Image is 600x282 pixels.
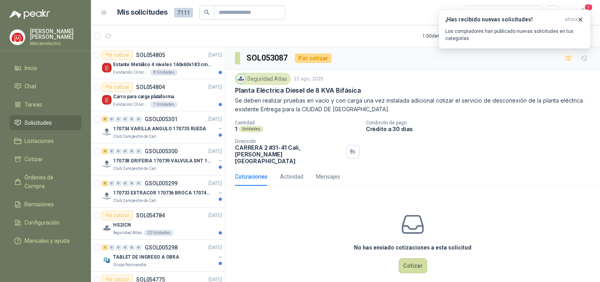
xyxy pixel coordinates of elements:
p: Mecanelectro [30,41,81,46]
p: HS2ICN [113,221,131,229]
p: Condición de pago [366,120,597,126]
div: 1 - 50 de 6102 [422,30,474,42]
div: 0 [122,181,128,186]
button: ¡Has recibido nuevas solicitudes!ahora Los compradores han publicado nuevas solicitudes en tus ca... [439,10,591,49]
p: Carro para carga plataforma [113,93,174,101]
div: 20 Unidades [144,230,174,236]
p: [DATE] [208,244,222,252]
a: Inicio [9,61,81,76]
div: 8 Unidades [150,69,178,76]
p: GSOL005300 [145,149,178,154]
div: 0 [109,181,115,186]
span: Configuración [25,218,59,227]
div: 0 [136,245,142,250]
div: 0 [122,149,128,154]
div: 0 [109,116,115,122]
p: GSOL005298 [145,245,178,250]
span: 1 [584,4,593,11]
a: Configuración [9,215,81,230]
img: Company Logo [102,191,112,201]
a: Tareas [9,97,81,112]
div: Por cotizar [102,82,133,92]
div: 1 [102,245,108,250]
img: Company Logo [237,74,245,83]
span: Manuales y ayuda [25,236,70,245]
div: 0 [109,149,115,154]
p: Club Campestre de Cali [113,198,156,204]
p: Los compradores han publicado nuevas solicitudes en tus categorías. [445,28,584,42]
p: GSOL005301 [145,116,178,122]
div: 0 [115,116,121,122]
p: [DATE] [208,148,222,155]
a: Por cotizarSOL054804[DATE] Company LogoCarro para carga plataformaFundación Clínica Shaio1 Unidades [91,79,225,111]
p: Se deben realizar pruebas en vacío y con carga una vez instalada adicional cotizar el servicio de... [235,96,591,114]
a: 4 0 0 0 0 0 GSOL005300[DATE] Company Logo170738 GRIFERIA 170739 VALVULA SNT 170742 VALVULAClub Ca... [102,147,223,172]
div: 5 [102,181,108,186]
p: SOL054805 [136,52,165,58]
img: Company Logo [102,63,112,72]
p: Planta Eléctrica Diesel de 8 KVA Bifásica [235,86,361,95]
a: Por cotizarSOL054784[DATE] Company LogoHS2ICNSeguridad Atlas20 Unidades [91,208,225,240]
span: Solicitudes [25,118,52,127]
span: Chat [25,82,36,91]
img: Company Logo [102,255,112,265]
p: GSOL005299 [145,181,178,186]
img: Company Logo [102,223,112,233]
div: 0 [129,245,135,250]
div: Por cotizar [295,53,331,63]
div: 0 [136,149,142,154]
span: Cotizar [25,155,43,164]
p: 1 [235,126,237,132]
a: Remisiones [9,197,81,212]
div: 0 [109,245,115,250]
div: 0 [115,181,121,186]
span: ahora [565,16,577,23]
p: Crédito a 30 días [366,126,597,132]
p: SOL054804 [136,84,165,90]
p: SOL054784 [136,213,165,218]
button: 1 [576,6,591,20]
div: Mensajes [316,172,340,181]
p: Fundación Clínica Shaio [113,69,149,76]
div: 0 [122,116,128,122]
h3: SOL053087 [246,52,289,64]
img: Company Logo [10,30,25,45]
a: 5 0 0 0 0 0 GSOL005299[DATE] Company Logo170733 EXTRACOR 170736 BROCA 170743 PORTACANDClub Campes... [102,179,223,204]
a: Manuales y ayuda [9,233,81,248]
p: [DATE] [208,180,222,187]
a: Cotizar [9,152,81,167]
div: 0 [129,149,135,154]
div: 0 [136,181,142,186]
p: Club Campestre de Cali [113,133,156,140]
a: Licitaciones [9,133,81,149]
div: 0 [115,149,121,154]
p: 170738 GRIFERIA 170739 VALVULA SNT 170742 VALVULA [113,157,212,165]
img: Company Logo [102,95,112,105]
span: 7111 [174,8,193,17]
div: Cotizaciones [235,172,267,181]
p: Fundación Clínica Shaio [113,101,149,108]
p: [DATE] [208,51,222,59]
div: Unidades [239,126,263,132]
div: 4 [102,149,108,154]
p: Cantidad [235,120,360,126]
a: Chat [9,79,81,94]
div: Por cotizar [102,211,133,220]
div: Todas [469,8,485,17]
div: 1 Unidades [150,101,178,108]
p: Estante Metálico 4 niveles 160x60x183 cm Fixser [113,61,212,69]
img: Company Logo [102,127,112,137]
p: Seguridad Atlas [113,230,142,236]
img: Logo peakr [9,10,50,19]
span: Remisiones [25,200,54,209]
p: 170733 EXTRACOR 170736 BROCA 170743 PORTACAND [113,189,212,197]
div: 0 [129,181,135,186]
p: 22 ago, 2025 [294,75,324,83]
p: [DATE] [208,116,222,123]
span: search [204,10,210,15]
p: CARRERA 2 #31-41 Cali , [PERSON_NAME][GEOGRAPHIC_DATA] [235,144,343,164]
a: 5 0 0 0 0 0 GSOL005301[DATE] Company Logo170734 VARILLA ANGULO 170735 RUEDAClub Campestre de Cali [102,114,223,140]
p: [DATE] [208,84,222,91]
h1: Mis solicitudes [117,7,168,18]
h3: ¡Has recibido nuevas solicitudes! [445,16,562,23]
